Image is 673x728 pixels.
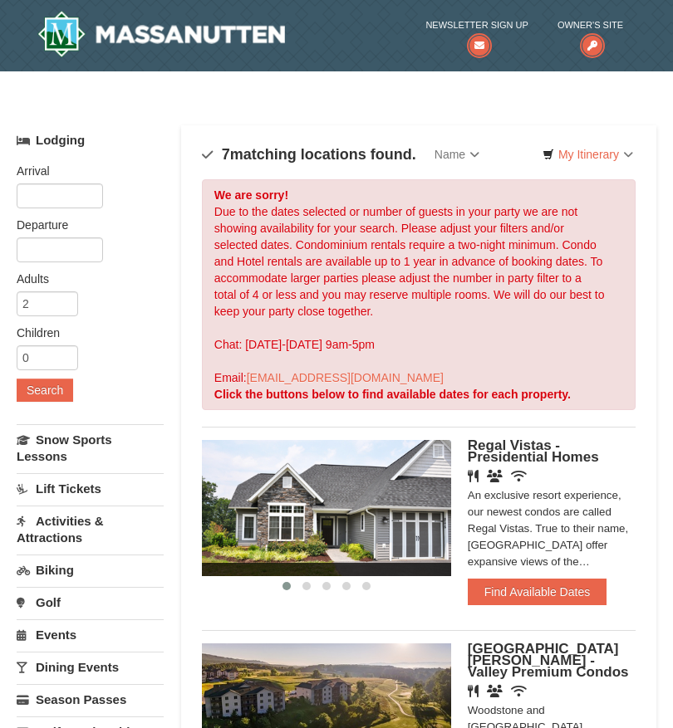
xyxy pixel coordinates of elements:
[487,685,503,697] i: Banquet Facilities
[17,217,151,233] label: Departure
[468,641,629,680] span: [GEOGRAPHIC_DATA][PERSON_NAME] - Valley Premium Condos
[214,388,571,401] strong: Click the buttons below to find available dates for each property.
[558,17,623,51] a: Owner's Site
[214,188,288,202] strong: We are sorry!
[511,685,527,697] i: Wireless Internet (free)
[17,424,164,471] a: Snow Sports Lessons
[468,487,636,570] div: An exclusive resort experience, our newest condos are called Regal Vistas. True to their name, [G...
[17,652,164,682] a: Dining Events
[17,379,73,402] button: Search
[425,17,528,51] a: Newsletter Sign Up
[17,125,164,155] a: Lodging
[511,470,527,482] i: Wireless Internet (free)
[17,271,151,287] label: Adults
[468,470,479,482] i: Restaurant
[468,437,599,465] span: Regal Vistas - Presidential Homes
[37,11,285,57] img: Massanutten Resort Logo
[17,587,164,618] a: Golf
[532,142,644,167] a: My Itinerary
[17,555,164,585] a: Biking
[202,146,416,163] h4: matching locations found.
[202,179,636,410] div: Due to the dates selected or number of guests in your party we are not showing availability for y...
[468,685,479,697] i: Restaurant
[17,684,164,715] a: Season Passes
[222,146,230,163] span: 7
[17,325,151,341] label: Children
[487,470,503,482] i: Banquet Facilities
[37,11,285,57] a: Massanutten Resort
[17,619,164,650] a: Events
[17,506,164,553] a: Activities & Attractions
[468,579,607,605] button: Find Available Dates
[422,138,492,171] a: Name
[425,17,528,33] span: Newsletter Sign Up
[17,163,151,179] label: Arrival
[247,371,444,384] a: [EMAIL_ADDRESS][DOMAIN_NAME]
[558,17,623,33] span: Owner's Site
[17,473,164,504] a: Lift Tickets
